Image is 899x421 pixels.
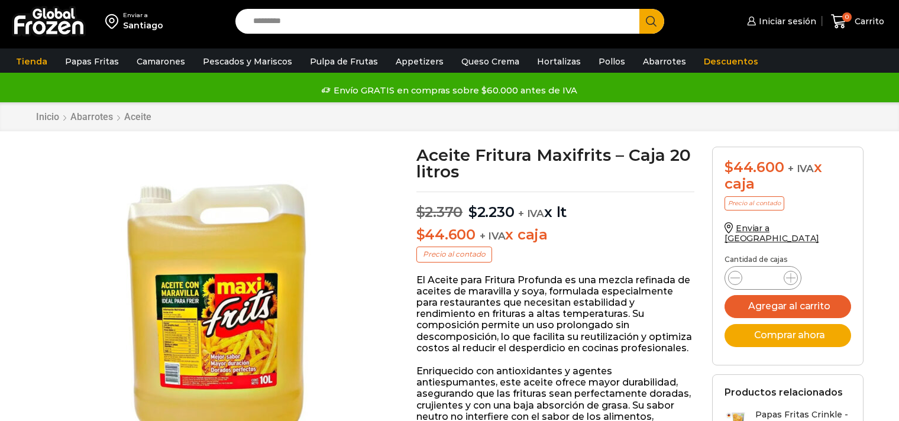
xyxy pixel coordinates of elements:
[416,226,695,244] p: x caja
[416,203,425,221] span: $
[468,203,477,221] span: $
[304,50,384,73] a: Pulpa de Frutas
[725,387,843,398] h2: Productos relacionados
[123,11,163,20] div: Enviar a
[725,295,851,318] button: Agregar al carrito
[455,50,525,73] a: Queso Crema
[593,50,631,73] a: Pollos
[725,196,784,210] p: Precio al contado
[744,9,816,33] a: Iniciar sesión
[637,50,692,73] a: Abarrotes
[35,111,60,122] a: Inicio
[416,274,695,354] p: El Aceite para Fritura Profunda es una mezcla refinada de aceites de maravilla y soya, formulada ...
[725,255,851,264] p: Cantidad de cajas
[10,50,53,73] a: Tienda
[416,147,695,180] h1: Aceite Fritura Maxifrits – Caja 20 litros
[828,8,887,35] a: 0 Carrito
[531,50,587,73] a: Hortalizas
[725,158,784,176] bdi: 44.600
[518,208,544,219] span: + IVA
[70,111,114,122] a: Abarrotes
[416,226,476,243] bdi: 44.600
[788,163,814,174] span: + IVA
[105,11,123,31] img: address-field-icon.svg
[639,9,664,34] button: Search button
[725,223,819,244] a: Enviar a [GEOGRAPHIC_DATA]
[725,158,733,176] span: $
[468,203,515,221] bdi: 2.230
[59,50,125,73] a: Papas Fritas
[416,192,695,221] p: x lt
[725,324,851,347] button: Comprar ahora
[124,111,152,122] a: Aceite
[416,226,425,243] span: $
[123,20,163,31] div: Santiago
[756,15,816,27] span: Iniciar sesión
[698,50,764,73] a: Descuentos
[416,247,492,262] p: Precio al contado
[390,50,449,73] a: Appetizers
[416,203,463,221] bdi: 2.370
[480,230,506,242] span: + IVA
[752,270,774,286] input: Product quantity
[197,50,298,73] a: Pescados y Mariscos
[725,159,851,193] div: x caja
[842,12,852,22] span: 0
[35,111,152,122] nav: Breadcrumb
[852,15,884,27] span: Carrito
[131,50,191,73] a: Camarones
